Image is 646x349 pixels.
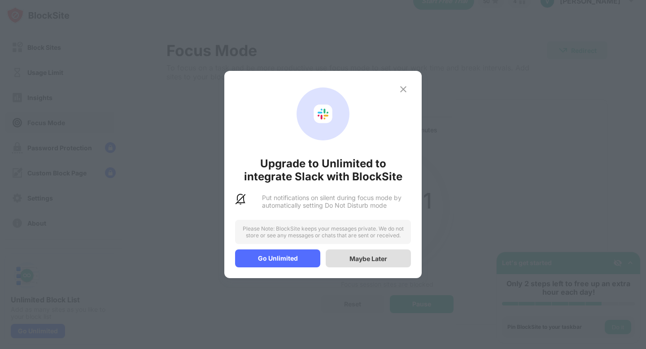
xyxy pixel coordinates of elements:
[349,255,387,262] div: Maybe Later
[235,220,411,244] div: Please Note: BlockSite keeps your messages private. We do not store or see any messages or chats ...
[235,157,411,183] div: Upgrade to Unlimited to integrate Slack with BlockSite
[398,84,409,95] img: x-button.svg
[235,249,320,267] div: Go Unlimited
[262,194,411,209] div: Put notifications on silent during focus mode by automatically setting Do Not Disturb mode
[291,82,355,146] div: animation
[235,194,246,205] img: slack-dnd-notifications.svg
